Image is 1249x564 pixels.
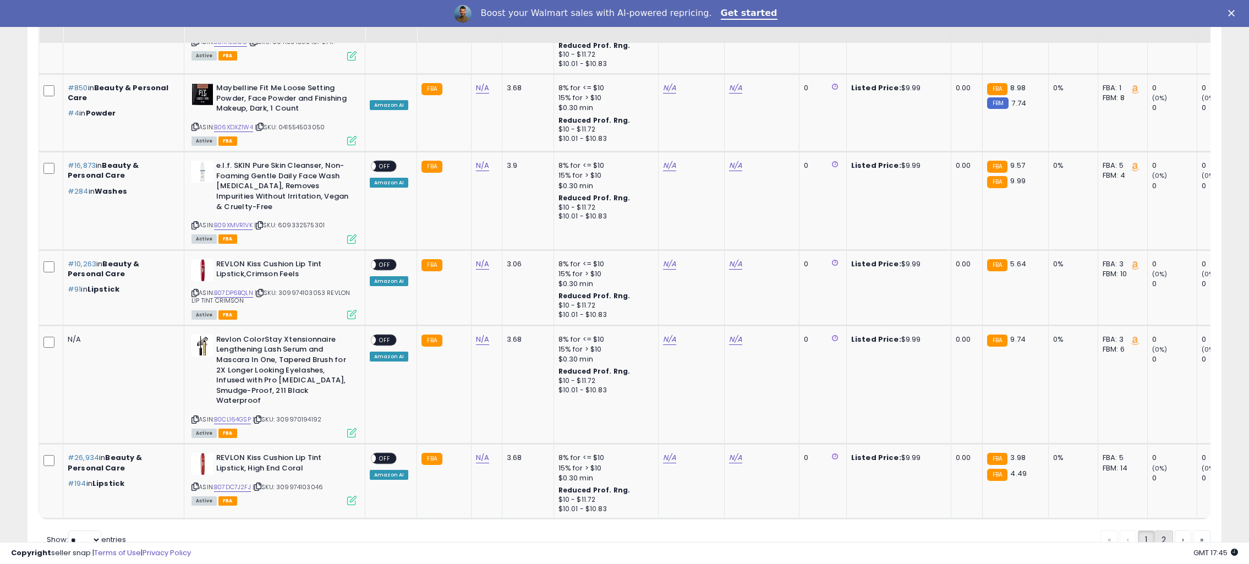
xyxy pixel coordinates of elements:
[804,161,838,171] div: 0
[191,234,217,244] span: All listings currently available for purchase on Amazon
[987,97,1009,109] small: FBM
[47,534,126,545] span: Show: entries
[1152,279,1197,289] div: 0
[558,301,650,310] div: $10 - $11.72
[476,160,489,171] a: N/A
[1010,176,1026,186] span: 9.99
[421,335,442,347] small: FBA
[558,505,650,514] div: $10.01 - $10.83
[558,279,650,289] div: $0.30 min
[1103,93,1139,103] div: FBM: 8
[987,259,1007,271] small: FBA
[804,83,838,93] div: 0
[1010,259,1026,269] span: 5.64
[558,116,631,125] b: Reduced Prof. Rng.
[216,335,350,409] b: Revlon ColorStay Xtensionnaire Lengthening Lash Serum and Mascara In One, Tapered Brush for 2X Lo...
[191,310,217,320] span: All listings currently available for purchase on Amazon
[507,83,545,93] div: 3.68
[663,259,676,270] a: N/A
[480,8,711,19] div: Boost your Walmart sales with AI-powered repricing.
[376,335,393,344] span: OFF
[476,259,489,270] a: N/A
[68,108,176,118] p: in
[558,453,650,463] div: 8% for <= $10
[370,276,408,286] div: Amazon AI
[987,335,1007,347] small: FBA
[191,335,213,357] img: 414lXU58DPL._SL40_.jpg
[1152,83,1197,93] div: 0
[558,193,631,202] b: Reduced Prof. Rng.
[956,83,974,93] div: 0.00
[987,161,1007,173] small: FBA
[558,212,650,221] div: $10.01 - $10.83
[1152,270,1168,278] small: (0%)
[92,478,124,489] span: Lipstick
[68,160,139,180] span: Beauty & Personal Care
[68,284,81,294] span: #91
[421,161,442,173] small: FBA
[1152,94,1168,102] small: (0%)
[191,51,217,61] span: All listings currently available for purchase on Amazon
[68,108,79,118] span: #4
[558,376,650,386] div: $10 - $11.72
[851,83,901,93] b: Listed Price:
[376,454,393,463] span: OFF
[421,83,442,95] small: FBA
[729,334,742,345] a: N/A
[558,291,631,300] b: Reduced Prof. Rng.
[851,452,901,463] b: Listed Price:
[191,453,213,475] img: 31W6xdEryaS._SL40_.jpg
[1103,453,1139,463] div: FBA: 5
[1202,259,1246,269] div: 0
[1202,473,1246,483] div: 0
[851,334,901,344] b: Listed Price:
[216,83,350,117] b: Maybelline Fit Me Loose Setting Powder, Face Powder and Finishing Makeup, Dark, 1 Count
[729,83,742,94] a: N/A
[558,171,650,180] div: 15% for > $10
[254,221,325,229] span: | SKU: 609332575301
[956,335,974,344] div: 0.00
[804,453,838,463] div: 0
[87,284,119,294] span: Lipstick
[1103,335,1139,344] div: FBA: 3
[956,453,974,463] div: 0.00
[663,452,676,463] a: N/A
[1202,94,1217,102] small: (0%)
[729,452,742,463] a: N/A
[663,160,676,171] a: N/A
[218,429,237,438] span: FBA
[191,83,213,105] img: 41VoC+sHT+L._SL40_.jpg
[68,335,176,344] div: N/A
[253,415,321,424] span: | SKU: 309970194192
[191,259,213,281] img: 31wkkpnpVwS._SL40_.jpg
[214,415,251,424] a: B0CL164GSP
[68,160,96,171] span: #16,873
[11,548,191,558] div: seller snap | |
[558,269,650,279] div: 15% for > $10
[558,473,650,483] div: $0.30 min
[851,453,943,463] div: $9.99
[218,310,237,320] span: FBA
[68,161,176,180] p: in
[370,100,408,110] div: Amazon AI
[11,547,51,558] strong: Copyright
[1152,259,1197,269] div: 0
[956,259,974,269] div: 0.00
[95,186,127,196] span: Washes
[558,259,650,269] div: 8% for <= $10
[191,335,357,437] div: ASIN:
[218,234,237,244] span: FBA
[1103,269,1139,279] div: FBM: 10
[558,161,650,171] div: 8% for <= $10
[1010,83,1026,93] span: 8.98
[1103,161,1139,171] div: FBA: 5
[191,161,213,183] img: 31WniSb2c8L._SL40_.jpg
[558,134,650,144] div: $10.01 - $10.83
[558,181,650,191] div: $0.30 min
[558,463,650,473] div: 15% for > $10
[191,288,350,305] span: | SKU: 309974103053 REVLON LIP TINT CRIMSON
[476,334,489,345] a: N/A
[558,41,631,50] b: Reduced Prof. Rng.
[558,93,650,103] div: 15% for > $10
[68,478,86,489] span: #194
